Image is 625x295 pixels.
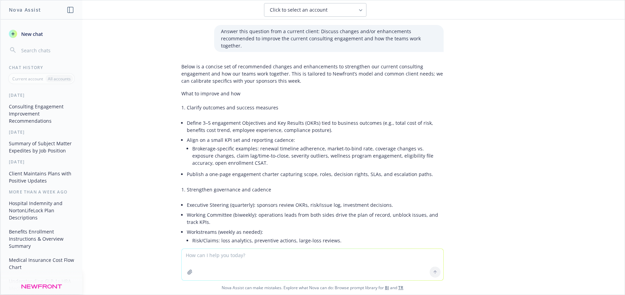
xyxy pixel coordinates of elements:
[6,138,77,156] button: Summary of Subject Matter Expedites by Job Position
[187,200,444,210] li: Executive Steering (quarterly): sponsors review OKRs, risk/issue log, investment decisions.
[1,65,82,70] div: Chat History
[187,135,444,169] li: Align on a small KPI set and reporting cadence:
[6,101,77,126] button: Consulting Engagement Improvement Recommendations
[48,76,71,82] p: All accounts
[192,245,444,255] li: Marketing/Renewal: market strategy, coverage benchmarking, timeline checkpoints.
[264,3,366,17] button: Click to select an account
[187,210,444,227] li: Working Committee (biweekly): operations leads from both sides drive the plan of record, unblock ...
[192,236,444,245] li: Risk/Claims: loss analytics, preventive actions, large-loss reviews.
[6,276,77,294] button: Understanding GLP-1s HRA Mechanism
[20,45,74,55] input: Search chats
[187,227,444,277] li: Workstreams (weekly as needed):
[1,129,82,135] div: [DATE]
[6,198,77,223] button: Hospital Indemnity and NortonLifeLock Plan Descriptions
[270,6,328,13] span: Click to select an account
[6,28,77,40] button: New chat
[12,76,43,82] p: Current account
[3,281,622,295] span: Nova Assist can make mistakes. Explore what Nova can do: Browse prompt library for and
[1,92,82,98] div: [DATE]
[398,285,403,291] a: TR
[187,118,444,135] li: Define 3–5 engagement Objectives and Key Results (OKRs) tied to business outcomes (e.g., total co...
[187,169,444,179] li: Publish a one-page engagement charter capturing scope, roles, decision rights, SLAs, and escalati...
[181,90,444,97] p: What to improve and how
[6,226,77,252] button: Benefits Enrollment Instructions & Overview Summary
[187,185,444,195] li: Strengthen governance and cadence
[192,144,444,168] li: Brokerage-specific examples: renewal timeline adherence, market-to-bind rate, coverage changes vs...
[6,254,77,273] button: Medical Insurance Cost Flow Chart
[385,285,389,291] a: BI
[1,159,82,165] div: [DATE]
[187,103,444,112] li: Clarify outcomes and success measures
[6,168,77,186] button: Client Maintains Plans with Positive Updates
[221,28,437,49] p: Answer this question from a current client: Discuss changes and/or enhancements recommended to im...
[181,63,444,84] p: Below is a concise set of recommended changes and enhancements to strengthen our current consulti...
[9,6,41,13] h1: Nova Assist
[1,189,82,195] div: More than a week ago
[20,30,43,38] span: New chat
